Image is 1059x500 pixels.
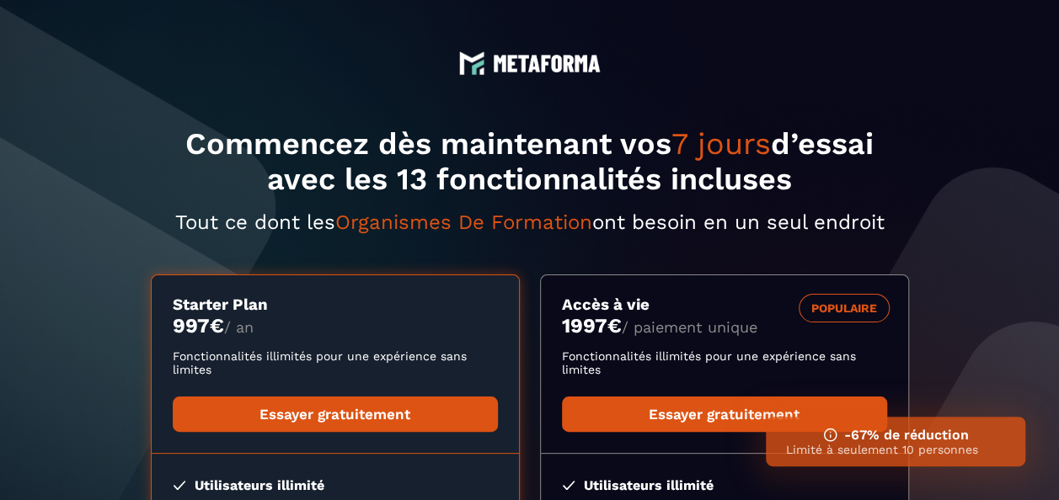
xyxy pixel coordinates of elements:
h3: -67% de réduction [786,427,1005,443]
img: logo [459,51,484,76]
money: 1997 [562,314,622,338]
currency: € [607,314,622,338]
img: logo [493,55,601,72]
a: Essayer gratuitement [173,396,498,432]
p: Fonctionnalités illimités pour une expérience sans limites [562,349,887,376]
img: checked [173,481,186,490]
span: / paiement unique [622,318,757,336]
p: Tout ce dont les ont besoin en un seul endroit [151,210,909,234]
span: / an [224,318,254,336]
p: Limité à seulement 10 personnes [786,443,1005,456]
img: checked [562,481,575,490]
img: ifno [823,428,837,442]
currency: € [210,314,224,338]
h3: Starter Plan [173,295,498,314]
span: 7 jours [671,126,771,162]
li: Utilisateurs illimité [562,477,887,493]
p: Fonctionnalités illimités pour une expérience sans limites [173,349,498,376]
div: POPULAIRE [799,294,890,322]
money: 997 [173,314,224,338]
h3: Accès à vie [562,295,887,314]
a: Essayer gratuitement [562,396,887,432]
h1: Commencez dès maintenant vos d’essai avec les 13 fonctionnalités incluses [151,126,909,197]
span: Organismes De Formation [335,210,592,234]
li: Utilisateurs illimité [173,477,498,493]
